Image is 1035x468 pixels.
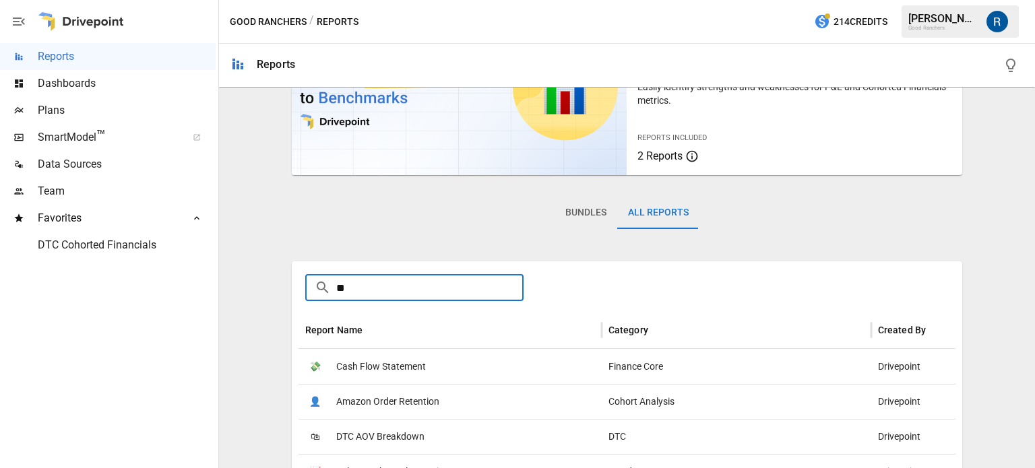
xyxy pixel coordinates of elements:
span: 🛍 [305,427,325,447]
div: / [309,13,314,30]
span: 2 Reports [637,149,683,162]
button: Good Ranchers [230,13,307,30]
span: Team [38,183,216,199]
div: Cohort Analysis [602,384,871,419]
div: Finance Core [602,349,871,384]
span: Reports [38,48,216,65]
span: Amazon Order Retention [336,385,439,419]
button: 214Credits [809,9,893,34]
div: Reports [257,58,295,71]
button: Sort [927,321,946,339]
button: All Reports [617,197,699,229]
span: Data Sources [38,156,216,172]
span: DTC Cohorted Financials [38,237,216,253]
span: Plans [38,102,216,119]
button: Sort [650,321,668,339]
span: Dashboards [38,75,216,92]
span: ™ [96,127,106,144]
div: Category [608,325,648,335]
span: DTC AOV Breakdown [336,420,425,454]
button: Bundles [555,197,617,229]
span: SmartModel [38,129,178,145]
span: Favorites [38,210,178,226]
div: DTC [602,419,871,454]
div: Created By [878,325,927,335]
span: 👤 [305,392,325,412]
div: Good Ranchers [908,25,978,31]
span: Cash Flow Statement [336,349,426,384]
p: Easily identify strengths and weaknesses for P&L and Cohorted Financials metrics. [637,80,951,107]
span: 💸 [305,357,325,377]
div: Report Name [305,325,363,335]
button: Sort [364,321,383,339]
div: [PERSON_NAME] [908,12,978,25]
span: Reports Included [637,133,707,142]
span: 214 Credits [834,13,887,30]
img: Roman Romero [986,11,1008,32]
button: Roman Romero [978,3,1016,40]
